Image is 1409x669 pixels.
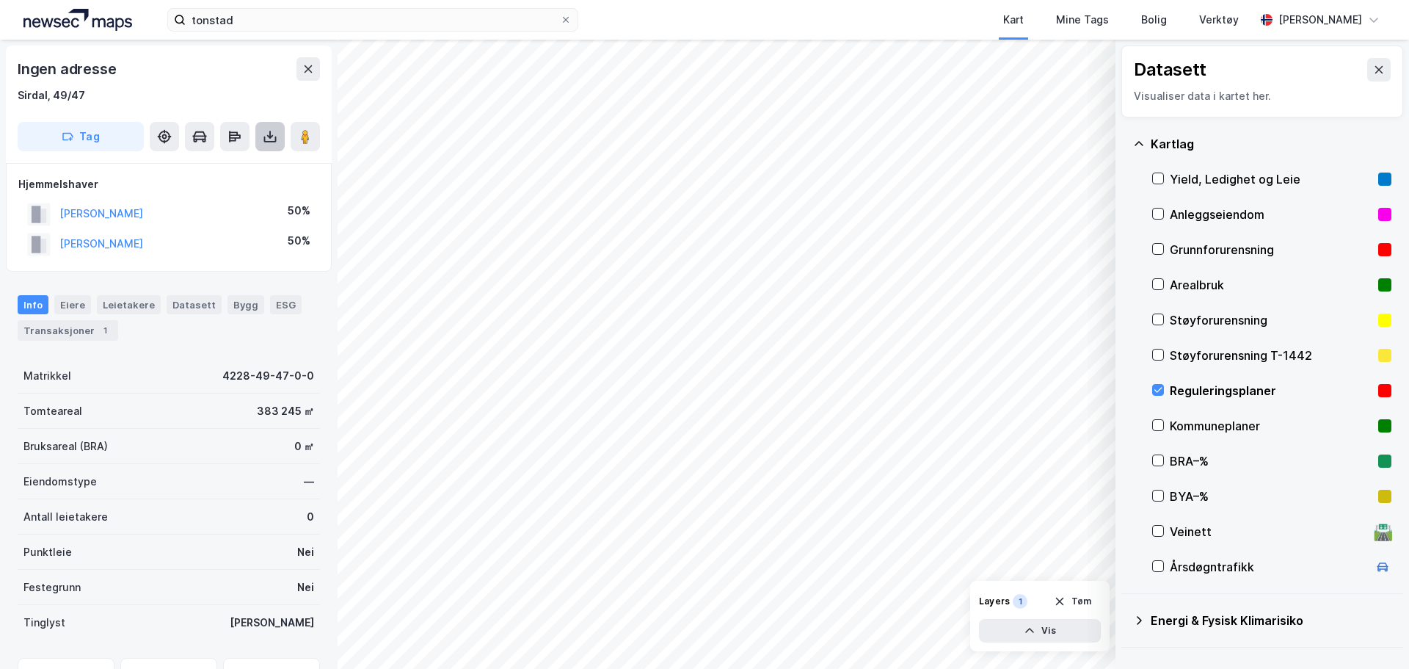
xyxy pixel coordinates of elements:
[1373,522,1393,541] div: 🛣️
[270,295,302,314] div: ESG
[297,579,314,596] div: Nei
[1151,135,1391,153] div: Kartlag
[297,543,314,561] div: Nei
[23,402,82,420] div: Tomteareal
[23,9,132,31] img: logo.a4113a55bc3d86da70a041830d287a7e.svg
[1278,11,1362,29] div: [PERSON_NAME]
[23,438,108,455] div: Bruksareal (BRA)
[23,579,81,596] div: Festegrunn
[98,323,112,338] div: 1
[1170,347,1372,364] div: Støyforurensning T-1442
[1134,58,1206,82] div: Datasett
[23,543,72,561] div: Punktleie
[1170,311,1372,329] div: Støyforurensning
[979,596,1010,607] div: Layers
[227,295,264,314] div: Bygg
[1170,276,1372,294] div: Arealbruk
[1151,612,1391,629] div: Energi & Fysisk Klimarisiko
[1170,417,1372,435] div: Kommuneplaner
[1170,523,1368,540] div: Veinett
[230,614,314,632] div: [PERSON_NAME]
[1013,594,1027,609] div: 1
[186,9,560,31] input: Søk på adresse, matrikkel, gårdeiere, leietakere eller personer
[1170,382,1372,399] div: Reguleringsplaner
[257,402,314,420] div: 383 245 ㎡
[18,320,118,341] div: Transaksjoner
[1170,206,1372,223] div: Anleggseiendom
[18,57,119,81] div: Ingen adresse
[54,295,91,314] div: Eiere
[1170,488,1372,505] div: BYA–%
[979,619,1101,643] button: Vis
[1003,11,1024,29] div: Kart
[18,176,319,193] div: Hjemmelshaver
[1199,11,1239,29] div: Verktøy
[294,438,314,455] div: 0 ㎡
[18,87,85,104] div: Sirdal, 49/47
[1134,87,1391,105] div: Visualiser data i kartet her.
[18,122,144,151] button: Tag
[1170,452,1372,470] div: BRA–%
[1336,599,1409,669] iframe: Chat Widget
[23,614,65,632] div: Tinglyst
[307,508,314,526] div: 0
[1056,11,1109,29] div: Mine Tags
[304,473,314,491] div: —
[23,367,71,385] div: Matrikkel
[97,295,161,314] div: Leietakere
[167,295,222,314] div: Datasett
[1141,11,1167,29] div: Bolig
[1170,241,1372,258] div: Grunnforurensning
[23,473,97,491] div: Eiendomstype
[288,232,310,250] div: 50%
[1044,590,1101,613] button: Tøm
[288,202,310,220] div: 50%
[23,508,108,526] div: Antall leietakere
[1170,170,1372,188] div: Yield, Ledighet og Leie
[1170,558,1368,576] div: Årsdøgntrafikk
[222,367,314,385] div: 4228-49-47-0-0
[18,295,48,314] div: Info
